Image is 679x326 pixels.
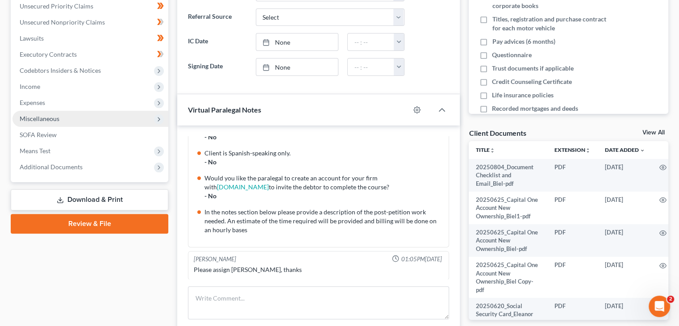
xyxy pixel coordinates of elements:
[469,257,547,298] td: 20250625_Capital One Account New Ownership_Biel Copy-pdf
[12,30,168,46] a: Lawsuits
[492,104,578,113] span: Recorded mortgages and deeds
[20,2,93,10] span: Unsecured Priority Claims
[547,159,598,192] td: PDF
[492,64,574,73] span: Trust documents if applicable
[492,77,572,86] span: Credit Counseling Certificate
[11,214,168,234] a: Review & File
[20,67,101,74] span: Codebtors Insiders & Notices
[217,183,269,191] a: [DOMAIN_NAME]
[492,50,532,59] span: Questionnaire
[204,208,443,234] div: In the notes section below please provide a description of the post-petition work needed. An esti...
[20,99,45,106] span: Expenses
[469,128,526,138] div: Client Documents
[469,192,547,224] td: 20250625_Capital One Account New Ownership_Biel1-pdf
[401,255,442,263] span: 01:05PM[DATE]
[492,37,555,46] span: Pay advices (6 months)
[20,18,105,26] span: Unsecured Nonpriority Claims
[554,146,591,153] a: Extensionunfold_more
[204,174,443,192] div: Would you like the paralegal to create an account for your firm with to invite the debtor to comp...
[256,33,338,50] a: None
[20,34,44,42] span: Lawsuits
[20,131,57,138] span: SOFA Review
[204,149,443,158] div: Client is Spanish-speaking only.
[204,133,443,142] div: - No
[585,148,591,153] i: unfold_more
[348,59,394,75] input: -- : --
[640,148,645,153] i: expand_more
[547,192,598,224] td: PDF
[547,224,598,257] td: PDF
[20,83,40,90] span: Income
[204,158,443,167] div: - No
[469,159,547,192] td: 20250804_Document Checklist and Email_Biel-pdf
[476,146,495,153] a: Titleunfold_more
[492,91,554,100] span: Life insurance policies
[598,159,652,192] td: [DATE]
[183,8,251,26] label: Referral Source
[20,115,59,122] span: Miscellaneous
[598,257,652,298] td: [DATE]
[20,50,77,58] span: Executory Contracts
[20,147,50,155] span: Means Test
[183,58,251,76] label: Signing Date
[490,148,495,153] i: unfold_more
[598,192,652,224] td: [DATE]
[348,33,394,50] input: -- : --
[20,163,83,171] span: Additional Documents
[667,296,674,303] span: 2
[492,15,611,33] span: Titles, registration and purchase contract for each motor vehicle
[11,189,168,210] a: Download & Print
[12,14,168,30] a: Unsecured Nonpriority Claims
[12,46,168,63] a: Executory Contracts
[469,224,547,257] td: 20250625_Capital One Account New Ownership_Biel-pdf
[183,33,251,51] label: IC Date
[642,130,665,136] a: View All
[194,265,443,274] div: Please assign [PERSON_NAME], thanks
[188,105,261,114] span: Virtual Paralegal Notes
[12,127,168,143] a: SOFA Review
[204,192,443,201] div: - No
[649,296,670,317] iframe: Intercom live chat
[605,146,645,153] a: Date Added expand_more
[256,59,338,75] a: None
[598,224,652,257] td: [DATE]
[194,255,236,263] div: [PERSON_NAME]
[547,257,598,298] td: PDF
